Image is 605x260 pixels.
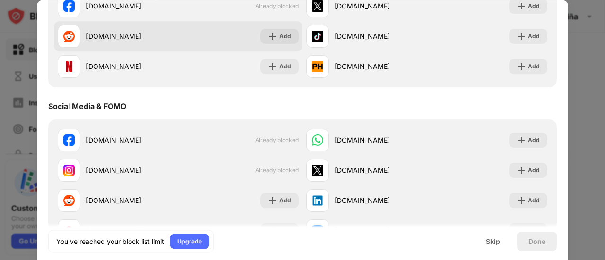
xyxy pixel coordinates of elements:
[255,137,299,144] span: Already blocked
[86,196,178,206] div: [DOMAIN_NAME]
[335,166,427,176] div: [DOMAIN_NAME]
[279,196,291,205] div: Add
[56,236,164,246] div: You’ve reached your block list limit
[312,0,323,12] img: favicons
[312,61,323,72] img: favicons
[335,62,427,72] div: [DOMAIN_NAME]
[528,32,540,41] div: Add
[279,62,291,71] div: Add
[86,166,178,176] div: [DOMAIN_NAME]
[63,61,75,72] img: favicons
[63,31,75,42] img: favicons
[63,0,75,12] img: favicons
[335,32,427,42] div: [DOMAIN_NAME]
[528,237,545,245] div: Done
[528,166,540,175] div: Add
[335,135,427,145] div: [DOMAIN_NAME]
[86,62,178,72] div: [DOMAIN_NAME]
[528,196,540,205] div: Add
[312,134,323,146] img: favicons
[86,1,178,11] div: [DOMAIN_NAME]
[528,1,540,11] div: Add
[86,32,178,42] div: [DOMAIN_NAME]
[177,236,202,246] div: Upgrade
[312,165,323,176] img: favicons
[63,165,75,176] img: favicons
[255,167,299,174] span: Already blocked
[279,32,291,41] div: Add
[63,134,75,146] img: favicons
[486,237,500,245] div: Skip
[63,195,75,206] img: favicons
[48,101,126,111] div: Social Media & FOMO
[528,62,540,71] div: Add
[255,3,299,10] span: Already blocked
[335,196,427,206] div: [DOMAIN_NAME]
[312,31,323,42] img: favicons
[312,195,323,206] img: favicons
[528,135,540,145] div: Add
[335,1,427,11] div: [DOMAIN_NAME]
[86,135,178,145] div: [DOMAIN_NAME]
